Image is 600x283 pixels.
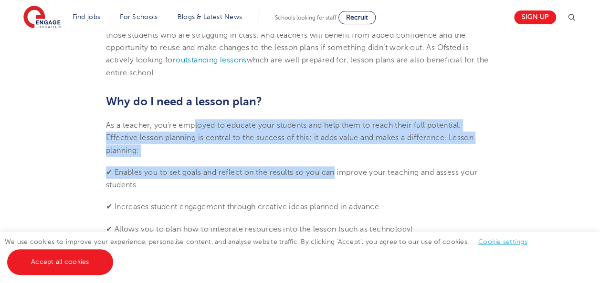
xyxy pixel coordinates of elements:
a: For Schools [120,13,158,20]
a: Cookie settings [478,238,527,245]
span: ✔ Allows you to plan how to integrate resources into the lesson (such as technology) [106,225,413,233]
span: ✔ Enables you to set goals and reflect on the results so you can improve your teaching and assess... [106,168,477,189]
img: Engage Education [23,6,61,30]
a: Sign up [514,10,556,24]
a: Accept all cookies [7,249,113,275]
a: Find jobs [73,13,101,20]
a: Recruit [338,11,376,24]
a: Blogs & Latest News [178,13,242,20]
span: Schools looking for staff [275,14,337,21]
span: ✔ Increases student engagement through creative ideas planned in advance [106,202,379,211]
span: Recruit [346,14,368,21]
span: As a teacher, you’re employed to educate your students and help them to reach their full potentia... [106,121,474,155]
span: Why do I need a lesson plan? [106,95,262,108]
a: outstanding lessons [176,56,247,64]
span: We use cookies to improve your experience, personalise content, and analyse website traffic. By c... [5,238,537,265]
